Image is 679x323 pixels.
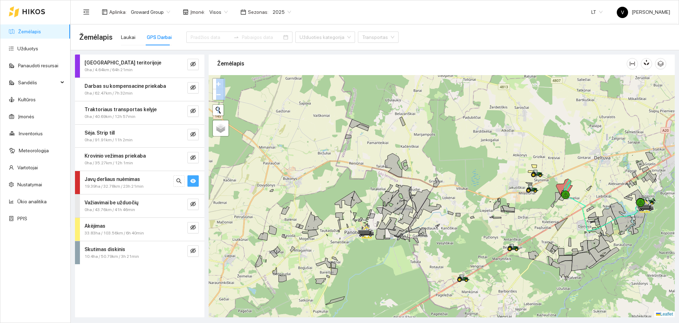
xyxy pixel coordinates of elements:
span: 33.83ha / 103.56km / 6h 40min [85,230,144,237]
strong: Akėjimas [85,223,105,229]
button: eye-invisible [187,222,199,233]
button: eye-invisible [187,106,199,117]
span: 0ha / 91.91km / 11h 2min [85,137,133,143]
input: Pabaigos data [242,33,282,41]
a: Zoom out [213,89,224,100]
span: [PERSON_NAME] [617,9,670,15]
span: eye-invisible [190,85,196,91]
a: Užduotys [17,46,38,51]
span: 10.4ha / 50.79km / 3h 21min [85,253,139,260]
strong: Sėja. Strip till [85,130,115,136]
div: Sėja. Strip till0ha / 91.91km / 11h 2mineye-invisible [75,125,204,148]
span: + [216,79,221,88]
span: 19.39ha / 32.78km / 23h 21min [85,183,144,190]
span: search [176,178,182,185]
button: eye-invisible [187,129,199,140]
span: eye [190,178,196,185]
div: Traktoriaus transportas kelyje0ha / 40.69km / 12h 57mineye-invisible [75,101,204,124]
strong: Traktoriaus transportas kelyje [85,107,157,112]
span: eye-invisible [190,108,196,115]
button: column-width [627,58,638,69]
div: Javų derliaus nuėmimas19.39ha / 32.78km / 23h 21minsearcheye [75,171,204,194]
button: eye [187,175,199,187]
a: Nustatymai [17,182,42,187]
button: Initiate a new search [213,105,224,115]
strong: Skutimas diskinis [85,246,125,252]
div: Darbas su kompensacine priekaba0ha / 62.47km / 7h 32mineye-invisible [75,78,204,101]
span: 0ha / 62.47km / 7h 32min [85,90,133,97]
a: Meteorologija [19,148,49,153]
span: Groward Group [131,7,170,17]
span: layout [102,9,108,15]
div: Skutimas diskinis10.4ha / 50.79km / 3h 21mineye-invisible [75,241,204,264]
span: calendar [240,9,246,15]
span: shop [183,9,188,15]
a: Vartotojai [17,165,38,170]
div: Važiavimai be užduočių0ha / 43.76km / 41h 46mineye-invisible [75,194,204,217]
a: Panaudoti resursai [18,63,58,68]
button: eye-invisible [187,245,199,257]
div: Krovinio vežimas priekaba0ha / 35.27km / 12h 1mineye-invisible [75,148,204,171]
span: Sezonas : [248,8,268,16]
button: eye-invisible [187,82,199,93]
button: eye-invisible [187,199,199,210]
span: 2025 [273,7,291,17]
span: 0ha / 40.69km / 12h 57min [85,113,135,120]
span: eye-invisible [190,131,196,138]
span: eye-invisible [190,201,196,208]
a: Įmonės [18,114,34,119]
span: Įmonė : [190,8,205,16]
div: [GEOGRAPHIC_DATA] teritorijoje0ha / 4.64km / 64h 21mineye-invisible [75,55,204,78]
button: search [173,175,185,187]
span: eye-invisible [190,248,196,255]
span: eye-invisible [190,155,196,161]
span: 0ha / 43.76km / 41h 46min [85,206,135,213]
span: Visos [209,7,228,17]
strong: [GEOGRAPHIC_DATA] teritorijoje [85,60,161,66]
span: V [621,7,624,18]
strong: Važiavimai be užduočių [85,200,138,205]
span: Aplinka : [109,8,127,16]
strong: Javų derliaus nuėmimas [85,176,140,182]
span: swap-right [233,34,239,40]
a: Layers [213,120,228,136]
div: Akėjimas33.83ha / 103.56km / 6h 40mineye-invisible [75,218,204,241]
strong: Krovinio vežimas priekaba [85,153,146,159]
span: − [216,90,221,99]
button: menu-fold [79,5,93,19]
span: 0ha / 35.27km / 12h 1min [85,160,133,166]
a: Ūkio analitika [17,199,47,204]
div: Žemėlapis [217,53,627,74]
a: Inventorius [19,131,43,136]
span: column-width [627,61,638,67]
span: eye-invisible [190,61,196,68]
a: Žemėlapis [18,29,41,34]
button: eye-invisible [187,59,199,70]
span: menu-fold [83,9,89,15]
span: Sandėlis [18,75,58,90]
span: Žemėlapis [79,32,112,43]
a: PPIS [17,216,27,221]
a: Zoom in [213,79,224,89]
strong: Darbas su kompensacine priekaba [85,83,166,89]
button: eye-invisible [187,152,199,163]
div: GPS Darbai [147,33,172,41]
input: Pradžios data [191,33,231,41]
span: 0ha / 4.64km / 64h 21min [85,67,133,73]
a: Leaflet [656,312,673,317]
span: to [233,34,239,40]
div: Laukai [121,33,135,41]
a: Kultūros [18,97,36,102]
span: eye-invisible [190,225,196,231]
span: LT [591,7,603,17]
